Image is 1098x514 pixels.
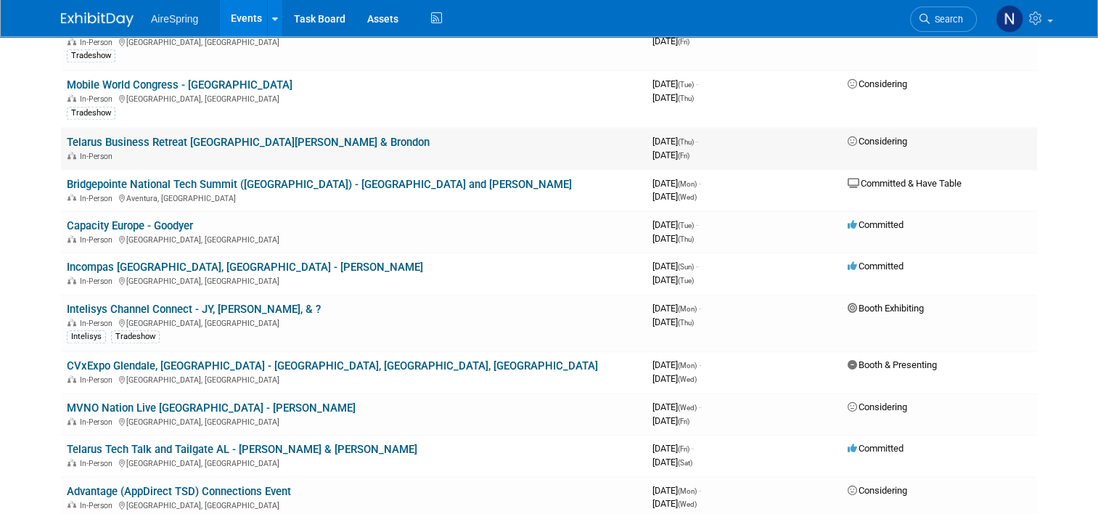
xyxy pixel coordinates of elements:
div: [GEOGRAPHIC_DATA], [GEOGRAPHIC_DATA] [67,457,641,468]
span: - [699,178,701,189]
a: Search [910,7,977,32]
a: Telarus Business Retreat [GEOGRAPHIC_DATA][PERSON_NAME] & Brondon [67,136,430,149]
span: - [696,219,698,230]
a: CVxExpo Glendale, [GEOGRAPHIC_DATA] - [GEOGRAPHIC_DATA], [GEOGRAPHIC_DATA], [GEOGRAPHIC_DATA] [67,359,598,372]
span: [DATE] [652,401,701,412]
span: AireSpring [151,13,198,25]
span: [DATE] [652,274,694,285]
span: - [699,401,701,412]
span: (Tue) [678,221,694,229]
span: In-Person [80,375,117,385]
img: In-Person Event [67,194,76,201]
img: In-Person Event [67,375,76,383]
span: [DATE] [652,233,694,244]
span: (Wed) [678,193,697,201]
div: Tradeshow [67,107,115,120]
span: - [692,443,694,454]
span: (Sat) [678,459,692,467]
img: ExhibitDay [61,12,134,27]
span: (Thu) [678,138,694,146]
span: [DATE] [652,191,697,202]
span: (Wed) [678,404,697,412]
span: (Fri) [678,152,689,160]
span: (Wed) [678,500,697,508]
span: [DATE] [652,457,692,468]
span: [DATE] [652,359,701,370]
a: MVNO Nation Live [GEOGRAPHIC_DATA] - [PERSON_NAME] [67,401,356,415]
span: [DATE] [652,443,694,454]
span: (Fri) [678,417,689,425]
span: In-Person [80,152,117,161]
span: - [699,485,701,496]
span: [DATE] [652,78,698,89]
span: [DATE] [652,36,689,46]
img: In-Person Event [67,277,76,284]
a: Bridgepointe National Tech Summit ([GEOGRAPHIC_DATA]) - [GEOGRAPHIC_DATA] and [PERSON_NAME] [67,178,572,191]
span: Considering [848,401,907,412]
span: - [699,303,701,314]
span: [DATE] [652,261,698,272]
a: Telarus Tech Talk and Tailgate AL - [PERSON_NAME] & [PERSON_NAME] [67,443,417,456]
span: [DATE] [652,150,689,160]
img: In-Person Event [67,459,76,466]
span: (Fri) [678,445,689,453]
span: (Mon) [678,362,697,370]
span: (Tue) [678,81,694,89]
span: Committed [848,443,904,454]
div: Aventura, [GEOGRAPHIC_DATA] [67,192,641,203]
span: In-Person [80,235,117,245]
span: (Mon) [678,487,697,495]
div: [GEOGRAPHIC_DATA], [GEOGRAPHIC_DATA] [67,36,641,47]
span: (Sun) [678,263,694,271]
span: Considering [848,78,907,89]
span: In-Person [80,501,117,510]
span: - [696,261,698,272]
div: [GEOGRAPHIC_DATA], [GEOGRAPHIC_DATA] [67,274,641,286]
span: Committed [848,219,904,230]
span: In-Person [80,277,117,286]
span: [DATE] [652,219,698,230]
img: In-Person Event [67,235,76,242]
span: Booth Exhibiting [848,303,924,314]
span: [DATE] [652,317,694,327]
div: Tradeshow [111,330,160,343]
img: In-Person Event [67,501,76,508]
span: (Thu) [678,235,694,243]
span: (Fri) [678,38,689,46]
img: Natalie Pyron [996,5,1023,33]
div: [GEOGRAPHIC_DATA], [GEOGRAPHIC_DATA] [67,92,641,104]
div: [GEOGRAPHIC_DATA], [GEOGRAPHIC_DATA] [67,373,641,385]
span: In-Person [80,417,117,427]
span: [DATE] [652,92,694,103]
span: [DATE] [652,415,689,426]
span: - [696,78,698,89]
span: [DATE] [652,498,697,509]
span: - [696,136,698,147]
div: [GEOGRAPHIC_DATA], [GEOGRAPHIC_DATA] [67,317,641,328]
span: In-Person [80,94,117,104]
div: [GEOGRAPHIC_DATA], [GEOGRAPHIC_DATA] [67,233,641,245]
span: Committed [848,261,904,272]
span: - [699,359,701,370]
span: (Mon) [678,305,697,313]
img: In-Person Event [67,94,76,102]
span: In-Person [80,38,117,47]
a: Capacity Europe - Goodyer [67,219,193,232]
span: In-Person [80,194,117,203]
span: [DATE] [652,136,698,147]
span: (Thu) [678,319,694,327]
a: Incompas [GEOGRAPHIC_DATA], [GEOGRAPHIC_DATA] - [PERSON_NAME] [67,261,423,274]
img: In-Person Event [67,152,76,159]
span: Considering [848,136,907,147]
a: Advantage (AppDirect TSD) Connections Event [67,485,291,498]
span: In-Person [80,459,117,468]
span: Committed & Have Table [848,178,962,189]
span: [DATE] [652,373,697,384]
span: Booth & Presenting [848,359,937,370]
div: [GEOGRAPHIC_DATA], [GEOGRAPHIC_DATA] [67,415,641,427]
span: (Mon) [678,180,697,188]
img: In-Person Event [67,319,76,326]
span: Search [930,14,963,25]
img: In-Person Event [67,38,76,45]
span: Considering [848,485,907,496]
